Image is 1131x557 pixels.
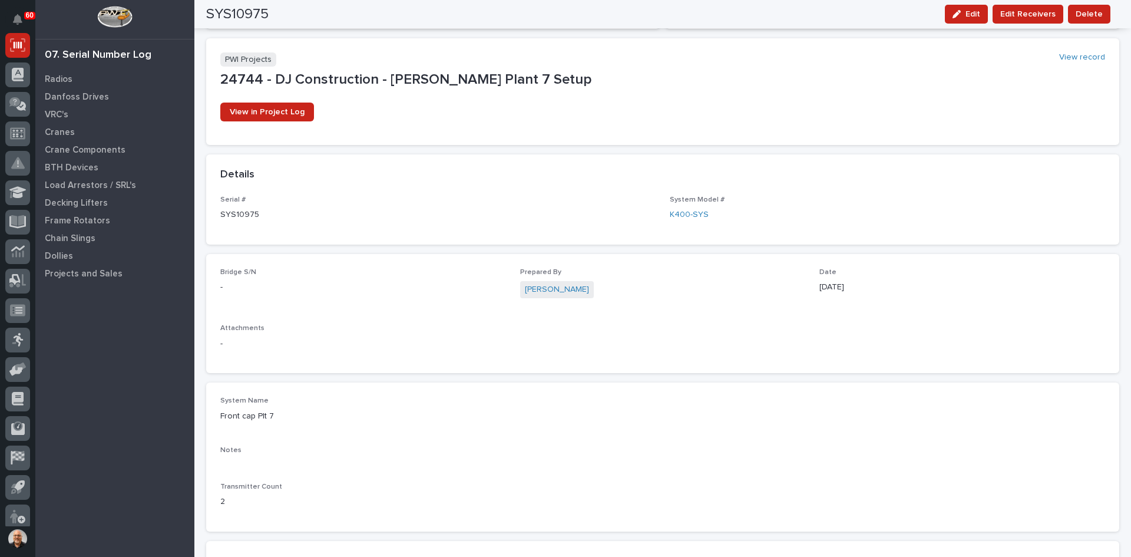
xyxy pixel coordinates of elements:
[965,9,980,19] span: Edit
[45,198,108,209] p: Decking Lifters
[945,5,988,24] button: Edit
[35,159,194,176] a: BTH Devices
[45,251,73,262] p: Dollies
[35,176,194,194] a: Load Arrestors / SRL's
[1076,7,1103,21] span: Delete
[45,163,98,173] p: BTH Devices
[35,265,194,282] a: Projects and Sales
[525,284,589,296] a: [PERSON_NAME]
[220,196,246,203] span: Serial #
[220,209,656,221] p: SYS10975
[35,247,194,265] a: Dollies
[1000,7,1056,21] span: Edit Receivers
[45,92,109,103] p: Danfoss Drives
[35,70,194,88] a: Radios
[220,483,282,490] span: Transmitter Count
[220,496,506,508] p: 2
[35,229,194,247] a: Chain Slings
[45,74,72,85] p: Radios
[819,269,836,276] span: Date
[220,447,242,454] span: Notes
[220,338,506,350] p: -
[220,397,269,404] span: System Name
[520,269,561,276] span: Prepared By
[35,106,194,123] a: VRC's
[1068,5,1110,24] button: Delete
[15,14,30,33] div: Notifications60
[220,103,314,121] a: View in Project Log
[45,49,151,62] div: 07. Serial Number Log
[45,145,125,156] p: Crane Components
[230,108,305,116] span: View in Project Log
[45,216,110,226] p: Frame Rotators
[220,169,254,182] h2: Details
[35,194,194,212] a: Decking Lifters
[45,180,136,191] p: Load Arrestors / SRL's
[220,410,1105,423] p: Front cap Plt 7
[45,110,68,120] p: VRC's
[220,269,256,276] span: Bridge S/N
[993,5,1063,24] button: Edit Receivers
[670,209,709,221] a: K400-SYS
[45,127,75,138] p: Cranes
[35,212,194,229] a: Frame Rotators
[5,7,30,32] button: Notifications
[220,52,276,67] p: PWI Projects
[670,196,725,203] span: System Model #
[45,269,123,279] p: Projects and Sales
[819,281,1105,294] p: [DATE]
[5,526,30,551] button: users-avatar
[220,71,1105,88] p: 24744 - DJ Construction - [PERSON_NAME] Plant 7 Setup
[97,6,132,28] img: Workspace Logo
[26,11,34,19] p: 60
[35,141,194,159] a: Crane Components
[35,123,194,141] a: Cranes
[220,325,264,332] span: Attachments
[45,233,95,244] p: Chain Slings
[35,88,194,106] a: Danfoss Drives
[206,6,269,23] h2: SYS10975
[220,281,506,294] p: -
[1059,52,1105,62] a: View record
